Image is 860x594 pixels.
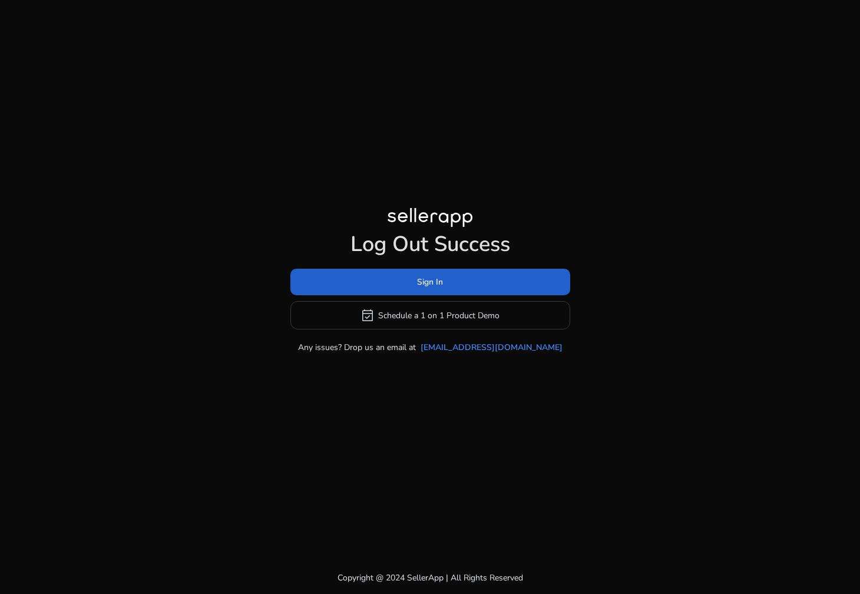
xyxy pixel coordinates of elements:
[417,276,443,288] span: Sign In
[421,341,563,354] a: [EMAIL_ADDRESS][DOMAIN_NAME]
[290,269,570,295] button: Sign In
[298,341,416,354] p: Any issues? Drop us an email at
[290,301,570,329] button: event_availableSchedule a 1 on 1 Product Demo
[290,232,570,257] h1: Log Out Success
[360,308,375,322] span: event_available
